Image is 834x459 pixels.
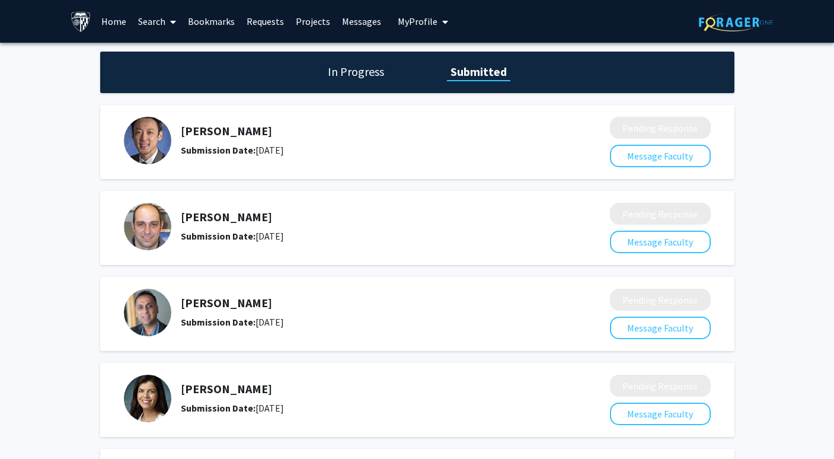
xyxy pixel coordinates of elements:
div: [DATE] [181,401,547,415]
h5: [PERSON_NAME] [181,296,547,310]
h5: [PERSON_NAME] [181,124,547,138]
a: Search [132,1,182,42]
button: Pending Response [610,203,711,225]
b: Submission Date: [181,230,255,242]
b: Submission Date: [181,316,255,328]
h5: [PERSON_NAME] [181,210,547,224]
button: Message Faculty [610,403,711,425]
a: Bookmarks [182,1,241,42]
img: Profile Picture [124,117,171,164]
button: Message Faculty [610,231,711,253]
img: Profile Picture [124,375,171,422]
img: Profile Picture [124,289,171,336]
b: Submission Date: [181,144,255,156]
img: ForagerOne Logo [699,13,773,31]
a: Message Faculty [610,236,711,248]
h1: In Progress [324,63,388,80]
span: My Profile [398,15,437,27]
a: Requests [241,1,290,42]
div: [DATE] [181,229,547,243]
button: Pending Response [610,375,711,397]
img: Johns Hopkins University Logo [71,11,91,32]
a: Messages [336,1,387,42]
button: Pending Response [610,289,711,311]
h5: [PERSON_NAME] [181,382,547,396]
button: Message Faculty [610,145,711,167]
img: Profile Picture [124,203,171,250]
a: Projects [290,1,336,42]
h1: Submitted [447,63,510,80]
a: Message Faculty [610,150,711,162]
iframe: Chat [9,406,50,450]
button: Pending Response [610,117,711,139]
a: Message Faculty [610,322,711,334]
div: [DATE] [181,315,547,329]
a: Message Faculty [610,408,711,420]
b: Submission Date: [181,402,255,414]
div: [DATE] [181,143,547,157]
a: Home [95,1,132,42]
button: Message Faculty [610,317,711,339]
